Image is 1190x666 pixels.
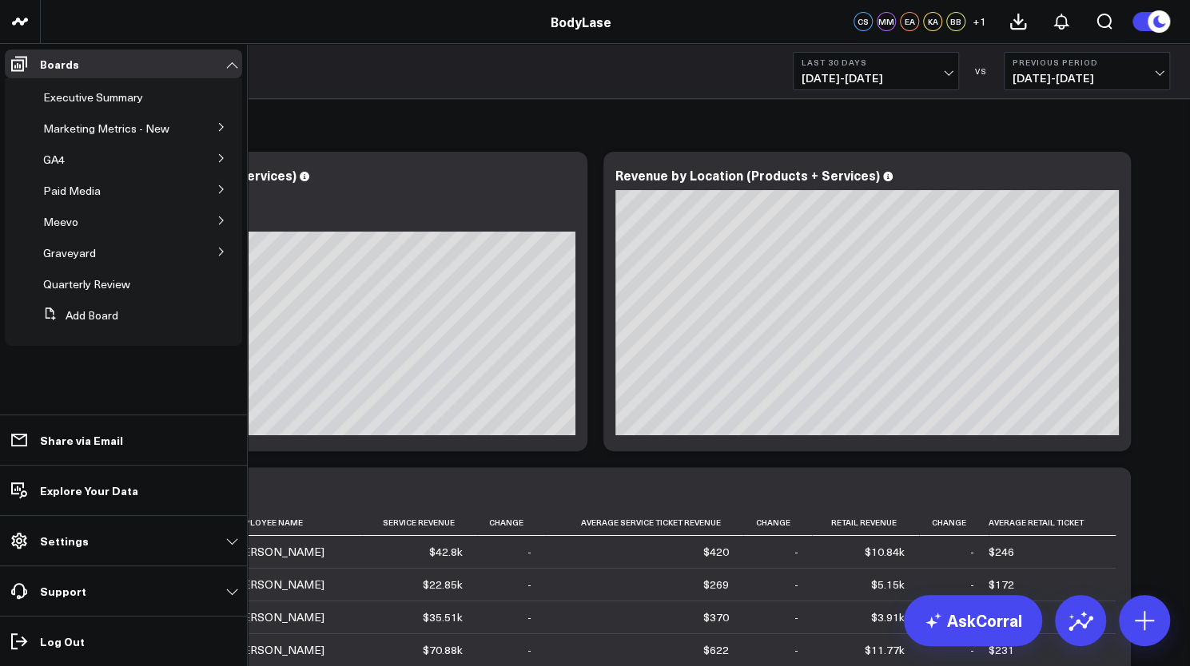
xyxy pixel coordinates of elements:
th: Employee Name [232,509,362,536]
th: Change [919,509,988,536]
div: - [527,544,531,560]
div: [PERSON_NAME] [232,609,324,625]
div: $246 [989,544,1014,560]
a: Paid Media [43,184,101,197]
a: AskCorral [904,595,1042,646]
div: - [970,544,974,560]
b: Last 30 Days [802,57,950,67]
a: Marketing Metrics - New [43,122,169,135]
p: Share via Email [40,434,123,446]
button: Previous Period[DATE]-[DATE] [1004,52,1170,90]
span: GA4 [43,152,65,167]
span: Paid Media [43,183,101,198]
div: [PERSON_NAME] [232,577,324,593]
a: Quarterly Review [43,278,130,291]
div: $269 [703,577,729,593]
div: $70.88k [423,642,463,658]
div: - [970,577,974,593]
div: MM [877,12,896,31]
b: Previous Period [1013,57,1161,67]
p: Explore Your Data [40,484,138,497]
th: Retail Revenue [812,509,919,536]
div: $370 [703,609,729,625]
th: Change [477,509,546,536]
a: Graveyard [43,247,96,260]
div: Revenue by Location (Products + Services) [615,166,880,184]
div: $11.77k [865,642,905,658]
div: $5.15k [871,577,905,593]
span: Marketing Metrics - New [43,121,169,136]
p: Boards [40,57,79,70]
div: - [527,609,531,625]
th: Average Retail Ticket [989,509,1116,536]
span: [DATE] - [DATE] [802,72,950,85]
span: Meevo [43,214,78,229]
a: BodyLase [551,13,611,30]
div: $35.51k [423,609,463,625]
th: Change [743,509,812,536]
span: Executive Summary [43,89,143,105]
div: - [794,609,798,625]
p: Support [40,585,86,597]
p: Settings [40,534,89,547]
div: $10.84k [865,544,905,560]
button: +1 [969,12,989,31]
th: Average Service Ticket Revenue [546,509,743,536]
p: Log Out [40,635,85,648]
div: - [527,577,531,593]
div: $622 [703,642,729,658]
div: $22.85k [423,577,463,593]
div: KA [923,12,942,31]
div: - [794,577,798,593]
a: GA4 [43,153,65,166]
div: VS [967,66,996,76]
div: EA [900,12,919,31]
span: Graveyard [43,245,96,260]
div: $231 [989,642,1014,658]
div: [PERSON_NAME] [232,544,324,560]
div: BB [946,12,965,31]
button: Add Board [37,301,118,330]
th: Service Revenue [362,509,477,536]
div: Previous: $871.92k [72,219,575,232]
span: Quarterly Review [43,276,130,291]
div: $3.91k [871,609,905,625]
div: - [794,642,798,658]
div: - [970,642,974,658]
span: [DATE] - [DATE] [1013,72,1161,85]
div: $172 [989,577,1014,593]
div: [PERSON_NAME] [232,642,324,658]
div: $42.8k [429,544,463,560]
a: Meevo [43,216,78,228]
a: Executive Summary [43,91,143,104]
span: + 1 [973,16,986,27]
a: Log Out [5,627,242,656]
div: - [527,642,531,658]
div: $420 [703,544,729,560]
div: - [794,544,798,560]
div: CS [854,12,873,31]
button: Last 30 Days[DATE]-[DATE] [793,52,959,90]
